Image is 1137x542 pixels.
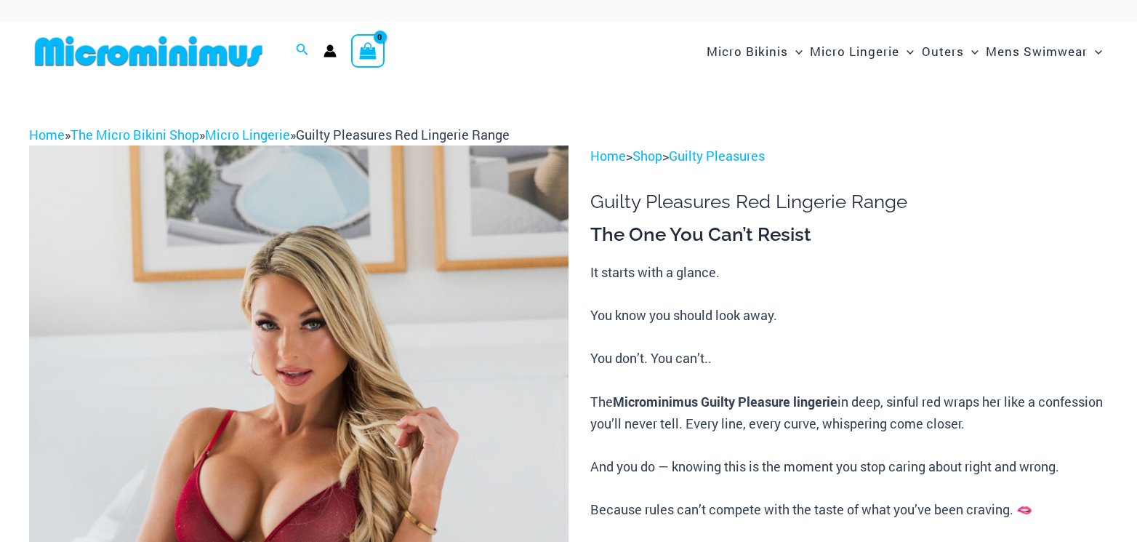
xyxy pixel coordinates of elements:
span: Menu Toggle [964,33,979,70]
span: Menu Toggle [899,33,914,70]
p: > > [590,146,1108,167]
span: Guilty Pleasures Red Lingerie Range [296,126,510,143]
a: Home [29,126,65,143]
a: View Shopping Cart, empty [351,34,385,68]
a: Micro Lingerie [205,126,290,143]
h1: Guilty Pleasures Red Lingerie Range [590,191,1108,213]
a: Micro BikinisMenu ToggleMenu Toggle [703,29,806,73]
a: OutersMenu ToggleMenu Toggle [918,29,982,73]
a: Micro LingerieMenu ToggleMenu Toggle [806,29,917,73]
b: Microminimus Guilty Pleasure lingerie [613,393,837,410]
a: Search icon link [296,41,309,60]
a: Home [590,147,626,164]
span: Micro Bikinis [707,33,788,70]
span: Outers [922,33,964,70]
a: Account icon link [324,44,337,57]
span: » » » [29,126,510,143]
nav: Site Navigation [701,27,1108,76]
span: Menu Toggle [1088,33,1102,70]
a: Shop [632,147,662,164]
a: Mens SwimwearMenu ToggleMenu Toggle [982,29,1106,73]
a: The Micro Bikini Shop [71,126,199,143]
h3: The One You Can’t Resist [590,223,1108,247]
p: It starts with a glance. You know you should look away. You don’t. You can’t.. The in deep, sinfu... [590,262,1108,521]
span: Menu Toggle [788,33,803,70]
a: Guilty Pleasures [669,147,765,164]
span: Micro Lingerie [810,33,899,70]
span: Mens Swimwear [986,33,1088,70]
img: MM SHOP LOGO FLAT [29,35,268,68]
